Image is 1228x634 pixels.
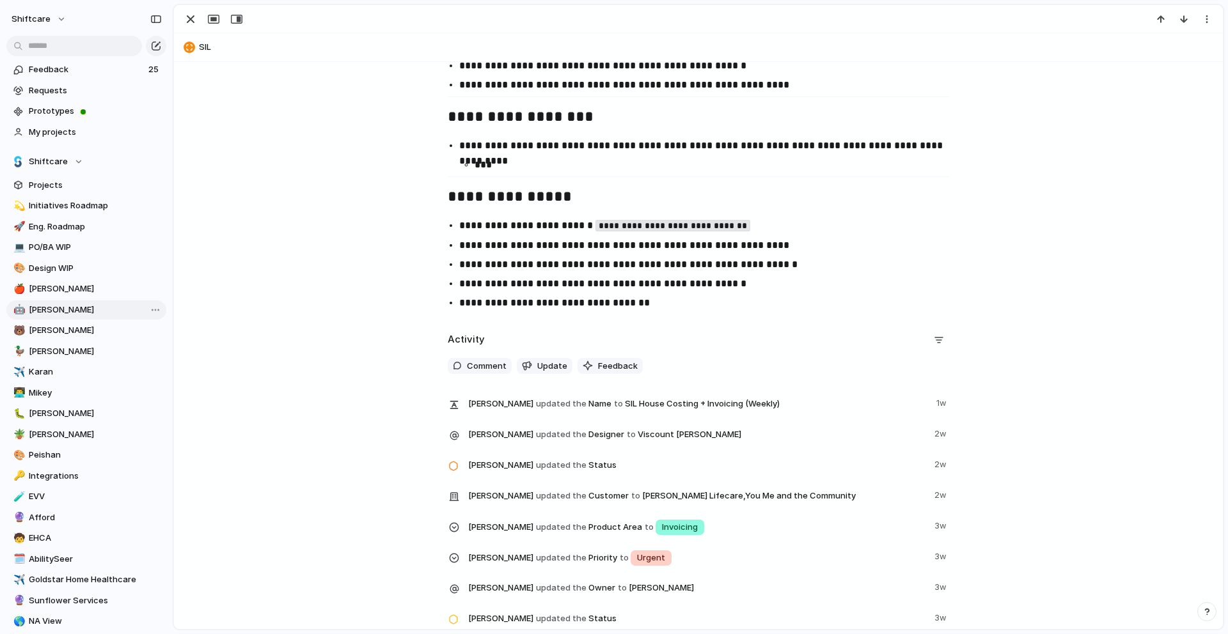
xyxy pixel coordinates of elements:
a: Requests [6,81,166,100]
span: updated the [536,398,586,410]
span: Shiftcare [29,155,68,168]
span: to [645,521,654,534]
a: 🎨Design WIP [6,259,166,278]
span: Update [537,360,567,373]
h2: Activity [448,332,485,347]
button: 🍎 [12,282,24,295]
button: 🔮 [12,511,24,524]
span: Feedback [598,360,638,373]
span: Mikey [29,387,162,399]
span: Initiatives Roadmap [29,199,162,212]
span: Status [468,456,927,474]
span: [PERSON_NAME] [29,428,162,441]
a: My projects [6,123,166,142]
span: to [614,398,623,410]
div: 🐛 [13,406,22,421]
a: 🍎[PERSON_NAME] [6,279,166,298]
div: 🪴[PERSON_NAME] [6,425,166,444]
button: 👨‍💻 [12,387,24,399]
a: 🌎NA View [6,612,166,631]
button: Comment [448,358,512,375]
button: SIL [180,37,1217,58]
span: [PERSON_NAME] [29,407,162,420]
span: 2w [934,425,949,440]
span: Priority [468,548,927,567]
div: 🧒 [13,531,22,546]
button: 🪴 [12,428,24,441]
span: to [620,552,629,564]
span: [PERSON_NAME] [29,304,162,316]
div: 🤖[PERSON_NAME] [6,300,166,320]
span: Sunflower Services [29,594,162,607]
span: updated the [536,428,586,441]
span: Integrations [29,470,162,483]
div: 🔮Afford [6,508,166,527]
button: 🐻 [12,324,24,337]
div: 🤖 [13,302,22,317]
span: SIL [199,41,1217,54]
button: 💻 [12,241,24,254]
span: [PERSON_NAME] [468,398,533,410]
button: Feedback [578,358,643,375]
span: Goldstar Home Healthcare [29,573,162,586]
div: 🎨 [13,261,22,275]
button: Update [517,358,572,375]
button: 🗓️ [12,553,24,566]
span: updated the [536,552,586,564]
span: shiftcare [12,13,51,26]
span: 2w [934,456,949,471]
button: 💫 [12,199,24,212]
div: 💫Initiatives Roadmap [6,196,166,215]
button: 🔑 [12,470,24,483]
a: 🧪EVV [6,487,166,506]
div: ✈️ [13,365,22,380]
button: ✈️ [12,366,24,378]
span: Karan [29,366,162,378]
span: Customer [468,486,927,504]
span: EVV [29,490,162,503]
a: Projects [6,176,166,195]
span: [PERSON_NAME] [468,490,533,502]
a: 🔮Sunflower Services [6,591,166,610]
button: 🎨 [12,262,24,275]
span: to [627,428,636,441]
span: Owner [468,578,927,596]
div: 🐻 [13,323,22,338]
span: 3w [934,609,949,624]
a: 🧒EHCA [6,529,166,548]
span: updated the [536,490,586,502]
button: 🧒 [12,532,24,545]
a: ✈️Goldstar Home Healthcare [6,570,166,589]
span: NA View [29,615,162,628]
a: 🐻[PERSON_NAME] [6,321,166,340]
div: 🚀 [13,219,22,234]
div: ✈️Karan [6,362,166,382]
span: 3w [934,517,949,532]
span: AbilitySeer [29,553,162,566]
div: 🍎 [13,282,22,297]
div: 🔑 [13,468,22,483]
div: 🧪 [13,490,22,504]
span: [PERSON_NAME] [629,582,694,594]
button: ✈️ [12,573,24,586]
span: [PERSON_NAME] [468,521,533,534]
button: 🧪 [12,490,24,503]
div: 🪴 [13,427,22,442]
span: [PERSON_NAME] [468,582,533,594]
div: 💫 [13,199,22,213]
button: Shiftcare [6,152,166,171]
span: Designer [468,425,927,443]
a: 🔑Integrations [6,467,166,486]
span: updated the [536,582,586,594]
span: 1w [936,394,949,410]
div: 🔮 [13,510,22,525]
span: [PERSON_NAME] [29,282,162,295]
button: 🤖 [12,304,24,316]
span: Viscount [PERSON_NAME] [638,428,741,441]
